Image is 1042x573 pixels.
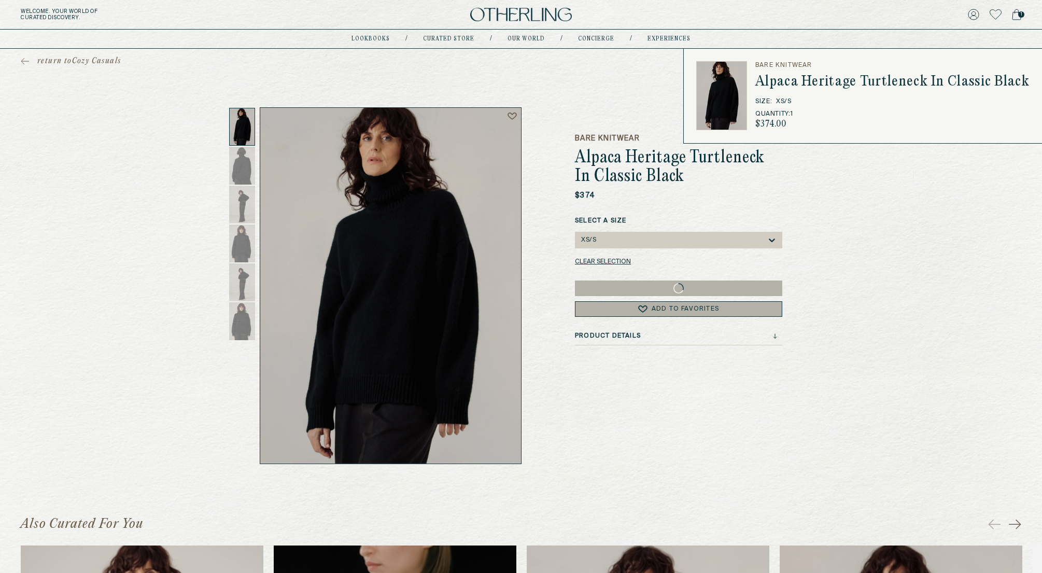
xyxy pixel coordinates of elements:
h5: Bare Knitwear [575,133,782,144]
p: $374 [575,190,596,201]
a: Curated store [423,36,474,41]
a: lookbooks [351,36,390,41]
a: concierge [578,36,614,41]
a: return toCozy Casuals [21,56,121,66]
img: Alpaca Heritage Turtleneck in Classic Black [260,108,521,464]
label: Select a Size [575,216,782,226]
span: XS/S [776,97,791,106]
img: Thumbnail 4 [229,225,255,262]
a: Our world [508,36,545,41]
button: Clear selection [575,259,631,265]
img: Thumbnail 3 [229,186,255,223]
img: Thumbnail 6 [229,302,255,340]
div: / [630,35,632,43]
h3: Product Details [575,332,641,340]
div: / [560,35,562,43]
h3: Quantity: 1 [755,110,1030,118]
div: XS/S [581,236,596,244]
div: / [490,35,492,43]
h1: Also Curated For You [21,516,143,533]
img: Thumbnail 5 [229,263,255,301]
img: logo [470,8,572,22]
img: Alpaca Heritage Turtleneck in Classic Black [696,61,747,130]
h5: Welcome . Your world of curated discovery. [21,8,321,21]
span: Add to Favorites [652,306,719,312]
div: / [405,35,407,43]
h2: Alpaca Heritage Turtleneck In Classic Black [755,69,1030,89]
button: Add to Favorites [575,301,782,317]
span: 1 [1018,11,1024,18]
h3: Bare Knitwear [755,61,1030,69]
a: experiences [647,36,691,41]
span: return to Cozy Casuals [37,56,121,66]
img: Thumbnail 2 [229,147,255,185]
span: Size : [755,97,772,106]
h3: $ 374.00 [755,118,1030,131]
h1: Alpaca Heritage Turtleneck In Classic Black [575,149,782,186]
a: 1 [1012,7,1021,22]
